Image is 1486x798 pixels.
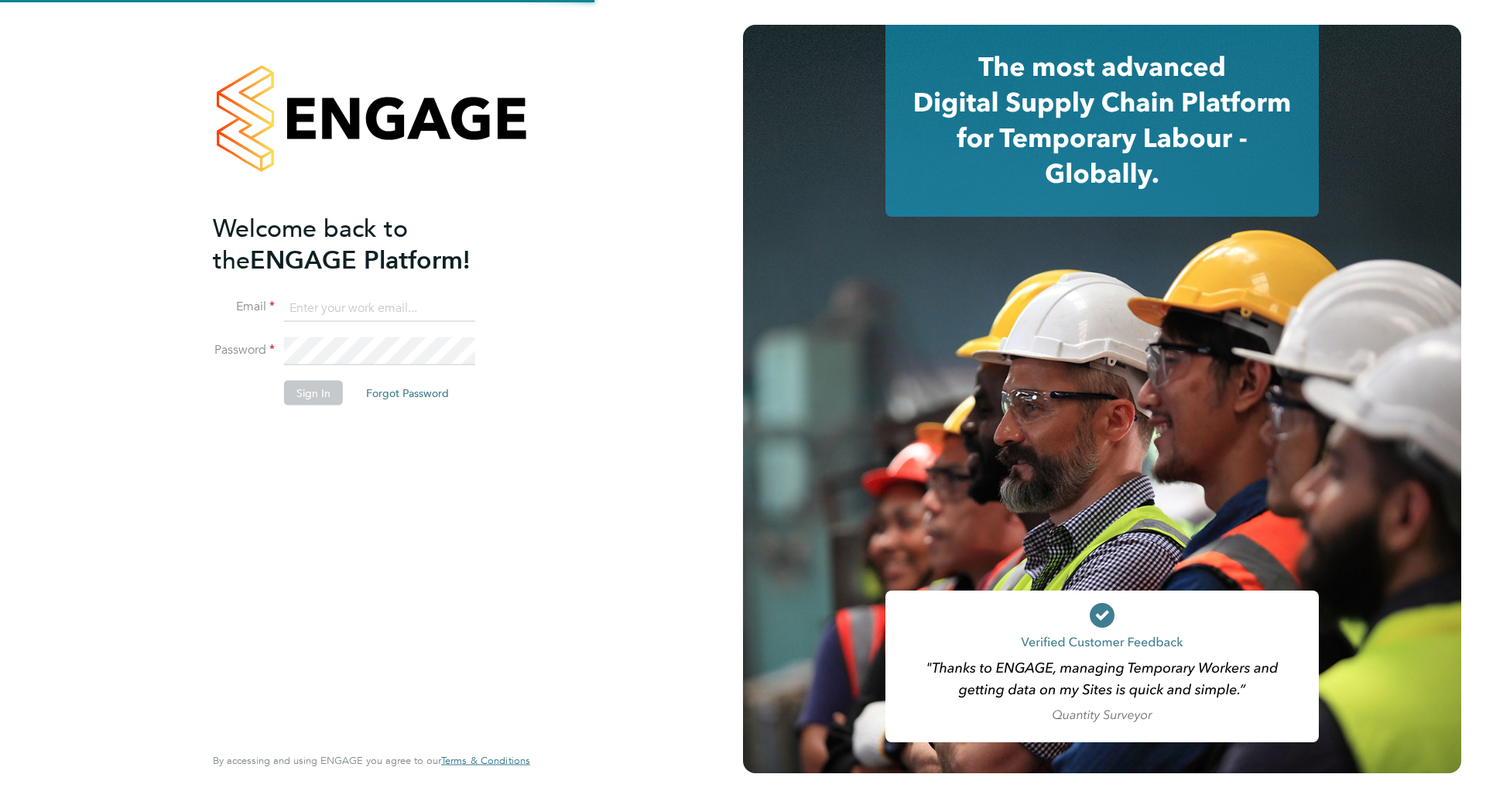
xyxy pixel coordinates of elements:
input: Enter your work email... [284,294,475,322]
button: Forgot Password [354,381,461,406]
h2: ENGAGE Platform! [213,212,515,276]
a: Terms & Conditions [441,755,530,767]
label: Password [213,342,275,358]
label: Email [213,299,275,315]
span: By accessing and using ENGAGE you agree to our [213,754,530,767]
button: Sign In [284,381,343,406]
span: Terms & Conditions [441,754,530,767]
span: Welcome back to the [213,213,408,275]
